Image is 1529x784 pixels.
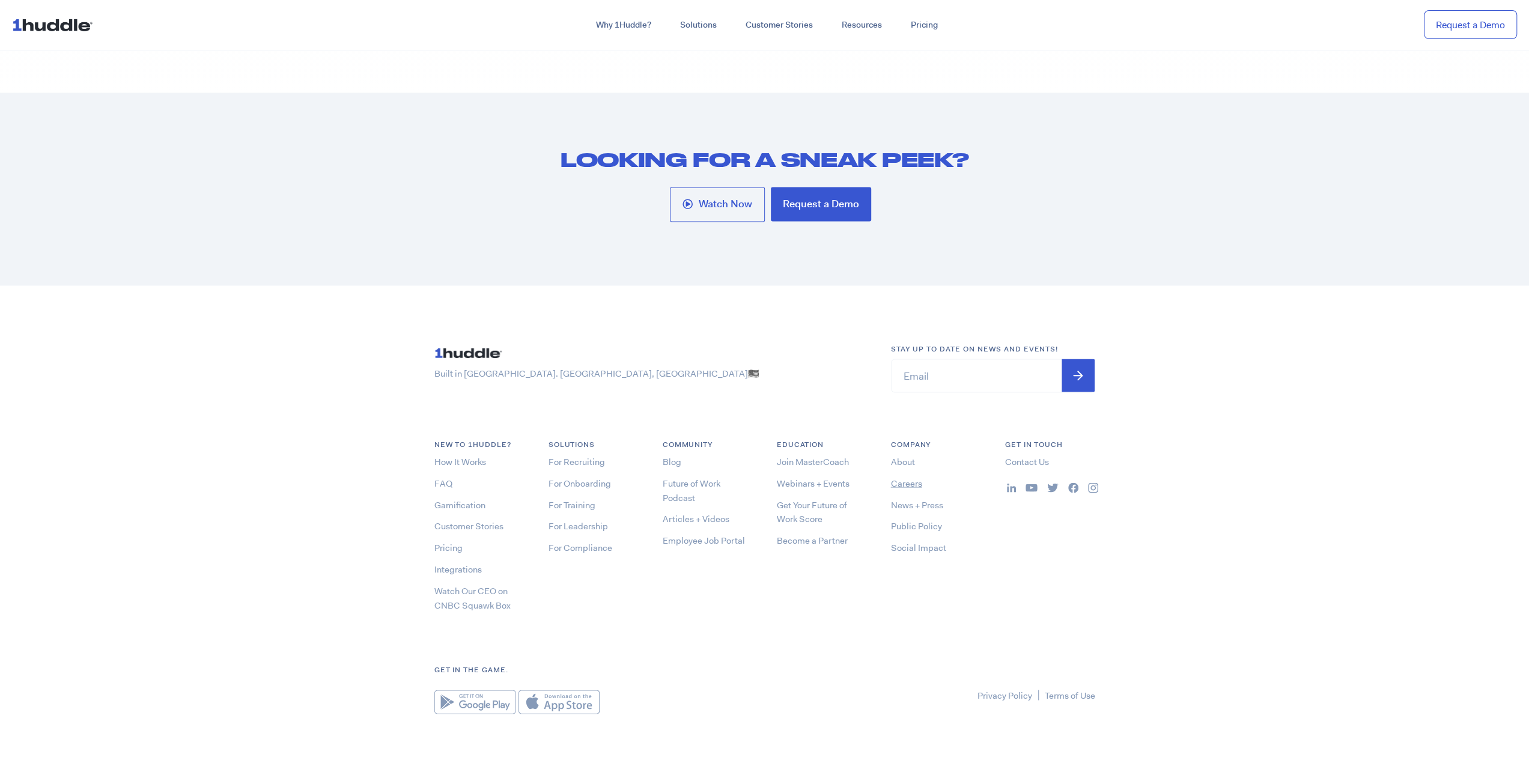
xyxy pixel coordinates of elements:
a: Watch Our CEO on CNBC Squawk Box [434,585,511,611]
a: For Compliance [549,541,612,553]
p: Built in [GEOGRAPHIC_DATA]. [GEOGRAPHIC_DATA], [GEOGRAPHIC_DATA] [434,367,867,380]
a: Employee Job Portal [663,534,745,546]
a: For Recruiting [549,455,605,467]
span: Watch Now [699,199,752,210]
h6: Stay up to date on news and events! [891,343,1095,354]
img: ... [1047,483,1059,492]
a: Join MasterCoach [777,455,849,467]
a: Public Policy [891,520,942,532]
a: Privacy Policy [977,689,1032,701]
span: Request a Demo [783,199,859,209]
a: For Leadership [549,520,608,532]
a: Contact Us [1005,455,1049,467]
input: Email [891,359,1095,392]
img: ... [1088,482,1098,493]
h6: COMPANY [891,439,981,450]
a: FAQ [434,477,452,489]
a: Become a Partner [777,534,848,546]
img: ... [12,13,98,36]
h6: Education [777,439,867,450]
input: Submit [1062,359,1095,392]
a: Integrations [434,563,482,575]
a: For Training [549,499,595,511]
a: Pricing [896,14,952,36]
a: Gamification [434,499,485,511]
a: Articles + Videos [663,512,729,524]
h6: COMMUNITY [663,439,753,450]
a: About [891,455,915,467]
a: Careers [891,477,922,489]
a: Watch Now [670,187,765,222]
a: How It Works [434,455,486,467]
h6: Get in the game. [434,664,1095,675]
h6: Get in Touch [1005,439,1095,450]
a: Customer Stories [434,520,503,532]
a: For Onboarding [549,477,611,489]
a: Future of Work Podcast [663,477,720,503]
img: ... [434,343,506,362]
a: Pricing [434,541,463,553]
h6: NEW TO 1HUDDLE? [434,439,524,450]
a: Why 1Huddle? [582,14,666,36]
a: Get Your Future of Work Score [777,499,847,525]
img: Apple App Store [518,690,600,714]
a: Social Impact [891,541,946,553]
a: Solutions [666,14,731,36]
a: Resources [827,14,896,36]
img: ... [1068,482,1078,493]
a: Request a Demo [1424,10,1517,40]
a: Webinars + Events [777,477,850,489]
img: Google Play Store [434,690,516,714]
img: ... [1007,483,1016,492]
img: ... [1026,484,1038,492]
a: Terms of Use [1045,689,1095,701]
a: News + Press [891,499,943,511]
a: Blog [663,455,681,467]
a: Request a Demo [771,187,871,221]
h6: Solutions [549,439,639,450]
a: Customer Stories [731,14,827,36]
span: 🇺🇸 [748,367,759,379]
